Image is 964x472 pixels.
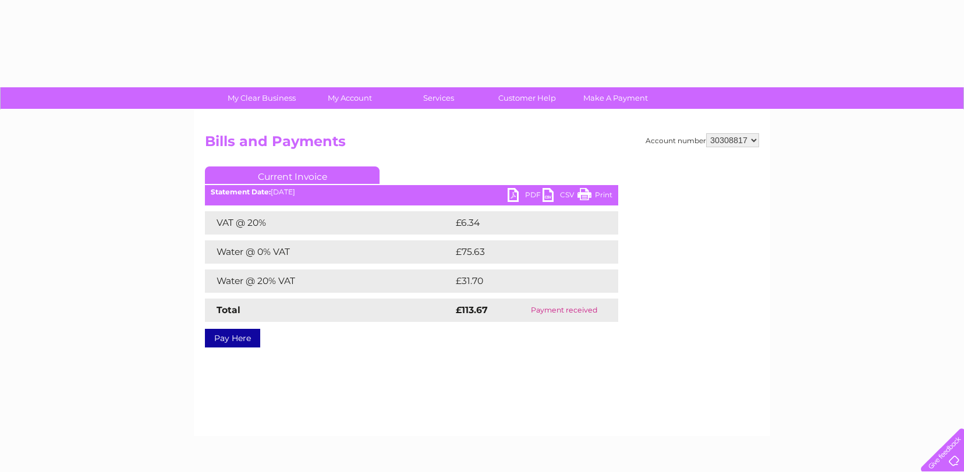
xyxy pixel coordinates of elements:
[205,133,759,155] h2: Bills and Payments
[302,87,398,109] a: My Account
[205,269,453,293] td: Water @ 20% VAT
[205,329,260,347] a: Pay Here
[205,211,453,235] td: VAT @ 20%
[391,87,487,109] a: Services
[479,87,575,109] a: Customer Help
[577,188,612,205] a: Print
[543,188,577,205] a: CSV
[646,133,759,147] div: Account number
[568,87,664,109] a: Make A Payment
[205,188,618,196] div: [DATE]
[205,240,453,264] td: Water @ 0% VAT
[456,304,488,315] strong: £113.67
[510,299,618,322] td: Payment received
[214,87,310,109] a: My Clear Business
[508,188,543,205] a: PDF
[211,187,271,196] b: Statement Date:
[453,211,591,235] td: £6.34
[453,240,594,264] td: £75.63
[453,269,594,293] td: £31.70
[217,304,240,315] strong: Total
[205,166,380,184] a: Current Invoice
